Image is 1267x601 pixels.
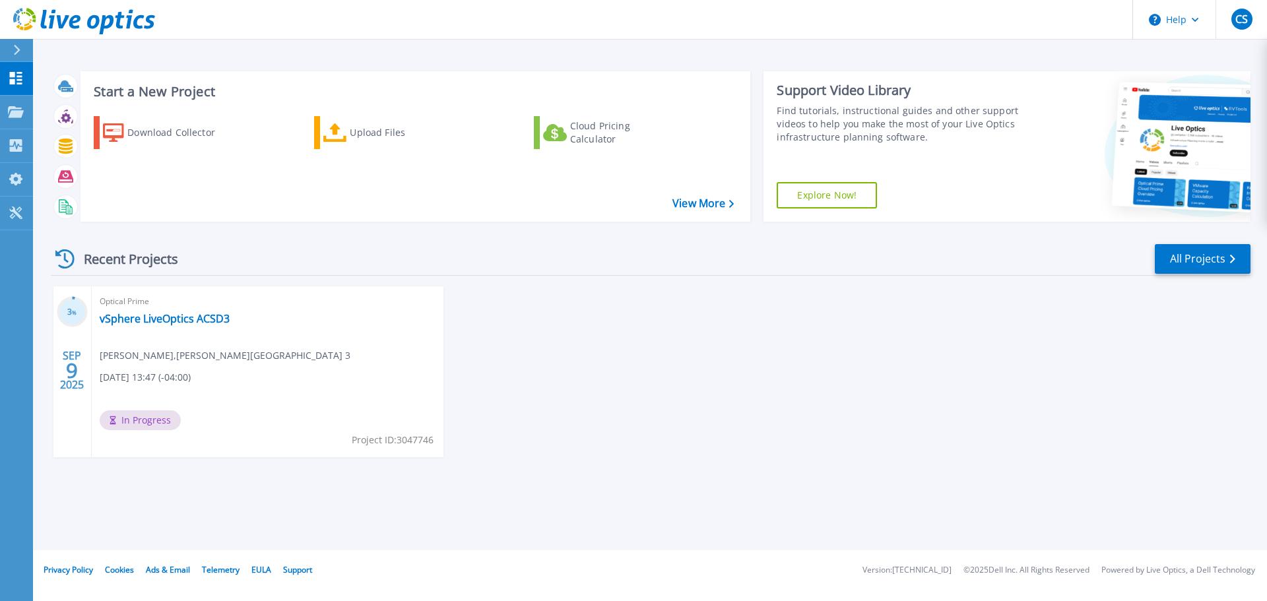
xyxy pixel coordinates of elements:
div: Find tutorials, instructional guides and other support videos to help you make the most of your L... [777,104,1025,144]
div: Recent Projects [51,243,196,275]
a: Explore Now! [777,182,877,208]
a: EULA [251,564,271,575]
a: Support [283,564,312,575]
div: Support Video Library [777,82,1025,99]
span: Optical Prime [100,294,436,309]
h3: Start a New Project [94,84,734,99]
div: SEP 2025 [59,346,84,395]
h3: 3 [57,305,88,320]
span: In Progress [100,410,181,430]
li: Powered by Live Optics, a Dell Technology [1101,566,1255,575]
div: Upload Files [350,119,455,146]
span: 9 [66,365,78,376]
li: © 2025 Dell Inc. All Rights Reserved [963,566,1089,575]
span: % [72,309,77,316]
a: Download Collector [94,116,241,149]
span: [DATE] 13:47 (-04:00) [100,370,191,385]
a: Cloud Pricing Calculator [534,116,681,149]
a: Telemetry [202,564,240,575]
a: Upload Files [314,116,461,149]
div: Download Collector [127,119,233,146]
a: vSphere LiveOptics ACSD3 [100,312,230,325]
div: Cloud Pricing Calculator [570,119,676,146]
span: Project ID: 3047746 [352,433,434,447]
a: Cookies [105,564,134,575]
span: CS [1235,14,1248,24]
span: [PERSON_NAME] , [PERSON_NAME][GEOGRAPHIC_DATA] 3 [100,348,350,363]
a: All Projects [1155,244,1251,274]
a: Ads & Email [146,564,190,575]
a: View More [672,197,734,210]
li: Version: [TECHNICAL_ID] [862,566,952,575]
a: Privacy Policy [44,564,93,575]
